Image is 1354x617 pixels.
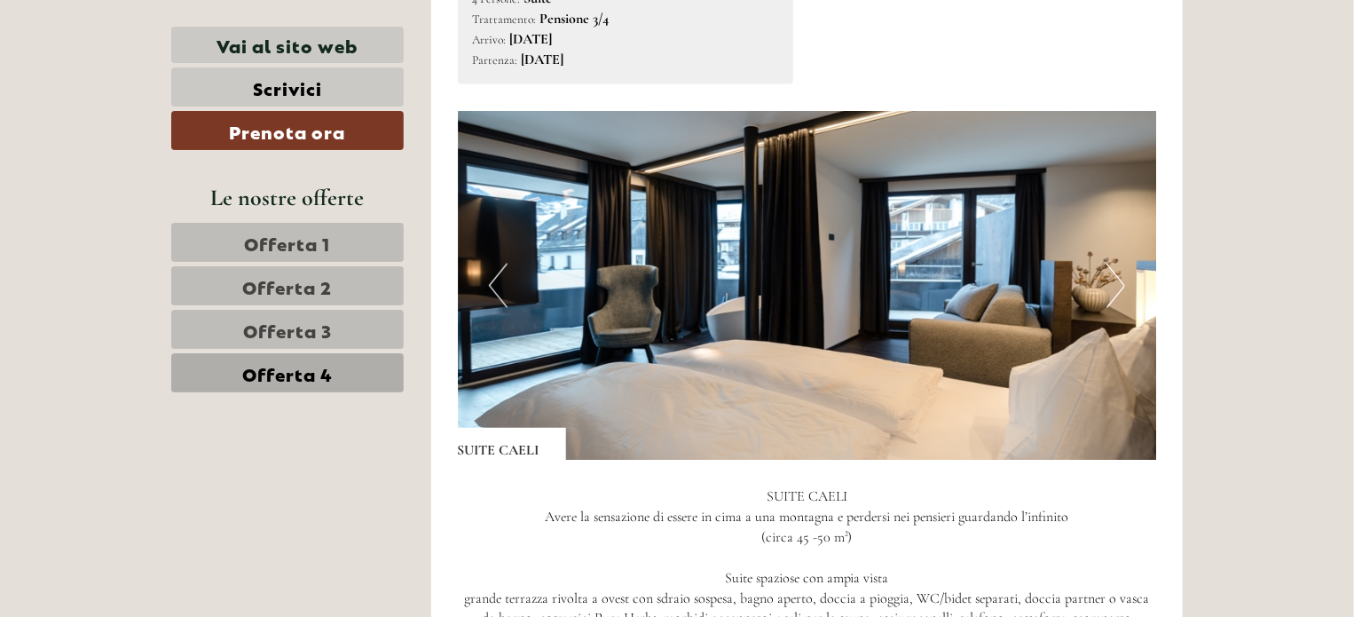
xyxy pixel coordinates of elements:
b: [DATE] [510,30,553,48]
div: SUITE CAELI [458,428,566,462]
button: Previous [489,264,508,308]
small: Partenza: [473,52,518,67]
a: Scrivici [171,67,404,107]
a: Prenota ora [171,111,404,150]
span: Offerta 4 [242,360,333,385]
div: Le nostre offerte [171,181,404,214]
b: Pensione 3/4 [540,10,610,28]
a: Vai al sito web [171,27,404,63]
span: Offerta 1 [245,230,331,255]
span: Offerta 3 [243,317,332,342]
small: Arrivo: [473,32,507,47]
img: image [458,111,1157,461]
b: [DATE] [522,51,564,68]
button: Next [1106,264,1125,308]
small: Trattamento: [473,12,537,27]
span: Offerta 2 [243,273,333,298]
